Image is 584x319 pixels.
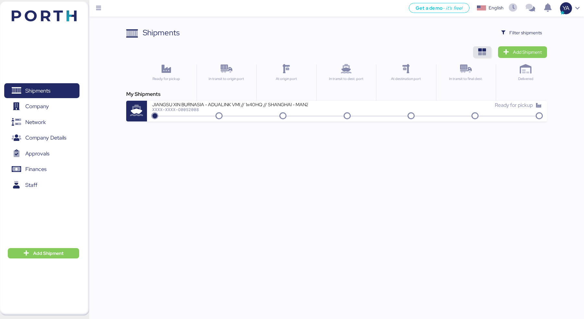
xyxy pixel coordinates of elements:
div: At origin port [259,76,313,82]
a: Company [4,99,79,114]
span: Network [25,118,46,127]
div: Ready for pickup [139,76,193,82]
a: Add Shipment [498,46,547,58]
span: Add Shipment [513,48,542,56]
a: Shipments [4,83,79,98]
span: Company Details [25,133,66,142]
a: Staff [4,177,79,192]
div: English [489,5,504,11]
a: Approvals [4,146,79,161]
span: Finances [25,165,46,174]
button: Menu [93,3,104,14]
div: XXXX-XXXX-O0052008 [152,107,308,112]
div: JIANGSU XIN BURNASIA - ADUALINK VMI // 1x40HQ // SHANGHAI - MANZANILLO / HBL: BYKS25073042SE / MB... [152,101,308,107]
a: Company Details [4,131,79,145]
div: Shipments [143,27,180,39]
span: YA [563,4,569,12]
div: In transit to dest. port [319,76,373,82]
div: Delivered [499,76,553,82]
span: Approvals [25,149,49,158]
span: Company [25,102,49,111]
div: In transit to final dest. [439,76,493,82]
button: Filter shipments [496,27,547,39]
span: Shipments [25,86,50,96]
span: Add Shipment [33,249,64,257]
div: My Shipments [126,90,547,98]
a: Network [4,115,79,130]
div: At destination port [379,76,433,82]
span: Ready for pickup [495,102,533,108]
span: Staff [25,180,37,190]
div: In transit to origin port [200,76,253,82]
button: Add Shipment [8,248,79,258]
a: Finances [4,162,79,177]
span: Filter shipments [509,29,542,37]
